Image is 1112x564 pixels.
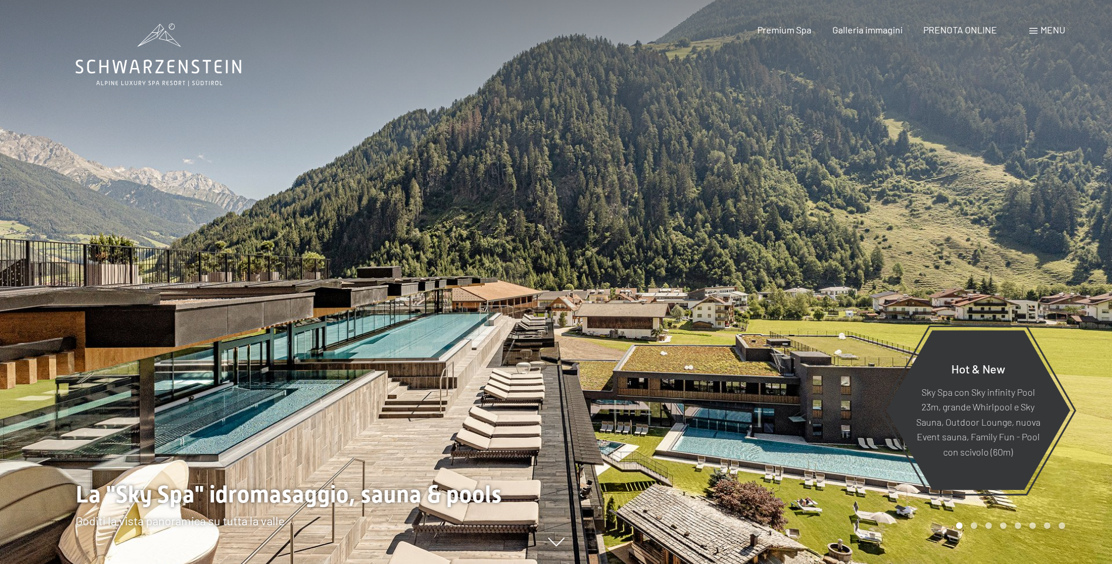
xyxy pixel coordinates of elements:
div: Carousel Page 7 [1044,522,1050,529]
div: Carousel Page 5 [1015,522,1021,529]
span: Menu [1040,24,1065,35]
a: Hot & New Sky Spa con Sky infinity Pool 23m, grande Whirlpool e Sky Sauna, Outdoor Lounge, nuova ... [885,329,1071,491]
p: Sky Spa con Sky infinity Pool 23m, grande Whirlpool e Sky Sauna, Outdoor Lounge, nuova Event saun... [914,384,1042,459]
div: Carousel Page 3 [985,522,992,529]
span: Hot & New [951,361,1005,375]
div: Carousel Page 8 [1059,522,1065,529]
a: PRENOTA ONLINE [923,24,997,35]
a: Premium Spa [757,24,811,35]
div: Carousel Pagination [952,522,1065,529]
div: Carousel Page 6 [1029,522,1036,529]
div: Carousel Page 4 [1000,522,1006,529]
div: Carousel Page 2 [971,522,977,529]
a: Galleria immagini [832,24,903,35]
div: Carousel Page 1 (Current Slide) [956,522,963,529]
